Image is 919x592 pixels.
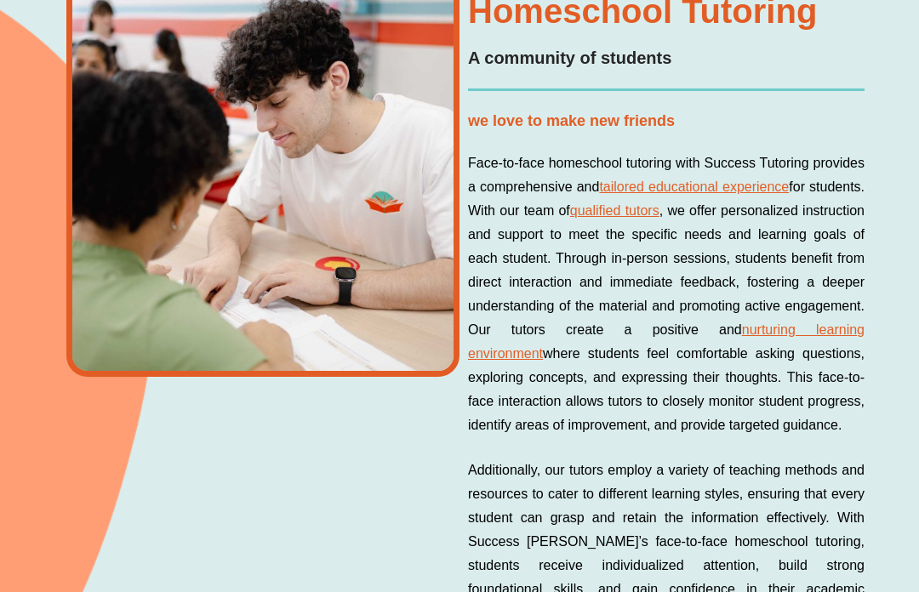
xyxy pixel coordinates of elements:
[570,203,659,218] a: qualified tutors
[599,179,789,194] a: tailored educational experience
[468,108,865,134] p: we love to make new friends
[627,400,919,592] iframe: Chat Widget
[468,45,865,71] h4: A community of students
[468,322,865,361] a: nurturing learning environment
[468,151,865,437] p: Face-to-face homeschool tutoring with Success Tutoring provides a comprehensive and for students....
